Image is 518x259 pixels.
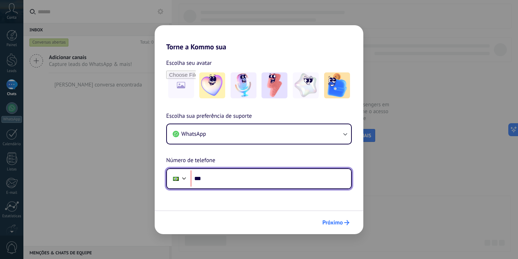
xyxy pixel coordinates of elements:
[199,72,225,98] img: -1.jpeg
[181,130,206,138] span: WhatsApp
[167,124,351,144] button: WhatsApp
[169,171,183,186] div: Brazil: + 55
[324,72,350,98] img: -5.jpeg
[319,216,353,229] button: Próximo
[166,58,212,68] span: Escolha seu avatar
[155,25,363,51] h2: Torne a Kommo sua
[293,72,319,98] img: -4.jpeg
[262,72,287,98] img: -3.jpeg
[322,220,343,225] span: Próximo
[231,72,256,98] img: -2.jpeg
[166,112,252,121] span: Escolha sua preferência de suporte
[166,156,215,165] span: Número de telefone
